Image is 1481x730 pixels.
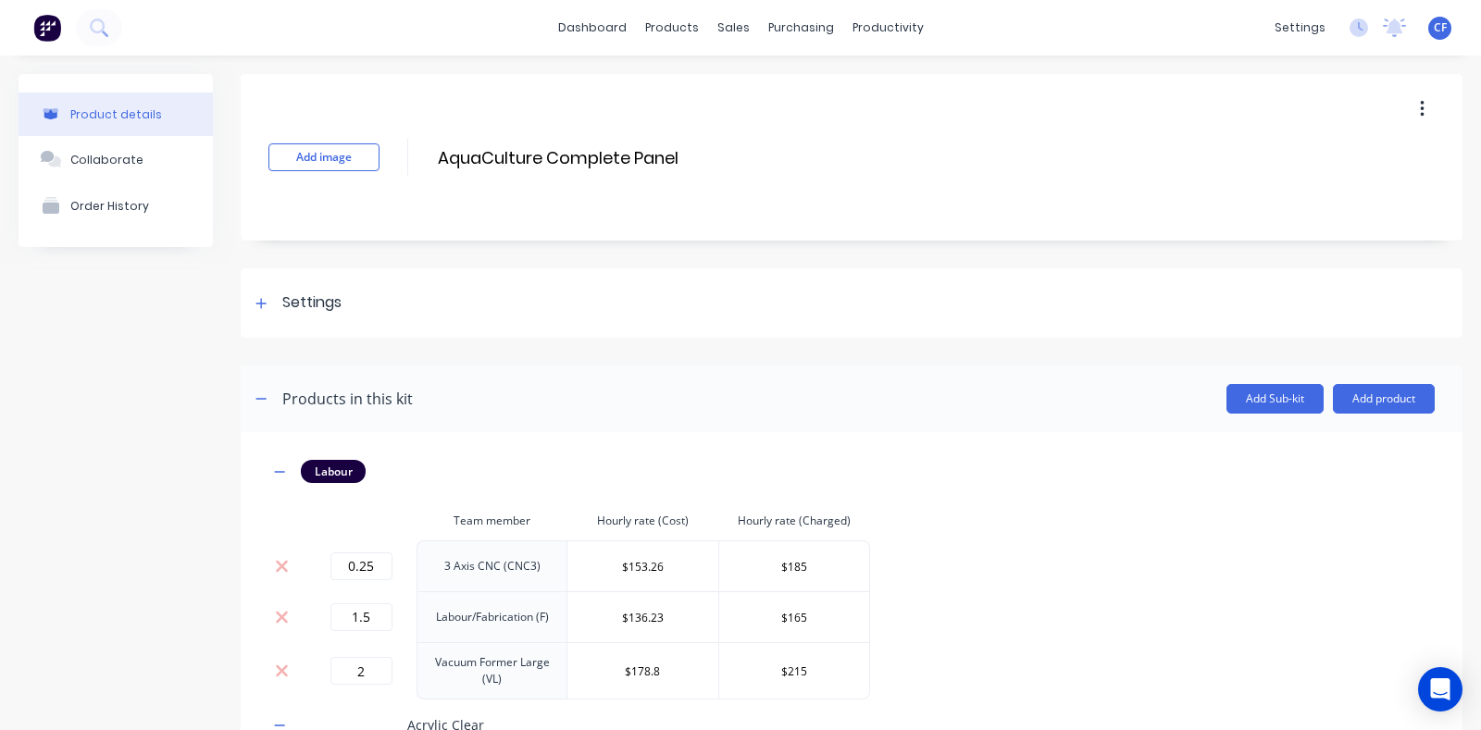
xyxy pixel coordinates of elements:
input: 0 [330,603,392,631]
input: $0.0000 [719,552,869,580]
input: $0.0000 [567,657,717,685]
input: 0 [330,657,392,685]
button: Add image [268,143,380,171]
div: Labour [301,460,366,482]
td: Vacuum Former Large (VL) [417,642,567,699]
div: Settings [282,291,342,315]
div: purchasing [759,14,843,42]
input: 0 [330,552,392,580]
img: Factory [33,14,61,42]
th: Hourly rate (Charged) [719,501,870,540]
input: $0.0000 [719,603,869,631]
div: Products in this kit [282,388,413,410]
button: Add Sub-kit [1226,384,1324,414]
button: Add product [1333,384,1435,414]
td: Labour/Fabrication (F) [417,591,567,642]
div: products [636,14,708,42]
th: Team member [417,501,567,540]
button: Order History [19,182,213,229]
div: Open Intercom Messenger [1418,667,1462,711]
div: Collaborate [70,153,143,167]
button: Collaborate [19,136,213,182]
div: productivity [843,14,933,42]
div: sales [708,14,759,42]
input: Enter kit name [436,144,764,171]
th: Hourly rate (Cost) [567,501,718,540]
div: settings [1265,14,1335,42]
input: $0.0000 [567,552,717,580]
div: Order History [70,199,149,213]
button: Product details [19,93,213,136]
span: CF [1434,19,1447,36]
div: Product details [70,107,162,121]
input: $0.0000 [567,603,717,631]
td: 3 Axis CNC (CNC3) [417,540,567,591]
input: $0.0000 [719,657,869,685]
a: dashboard [549,14,636,42]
